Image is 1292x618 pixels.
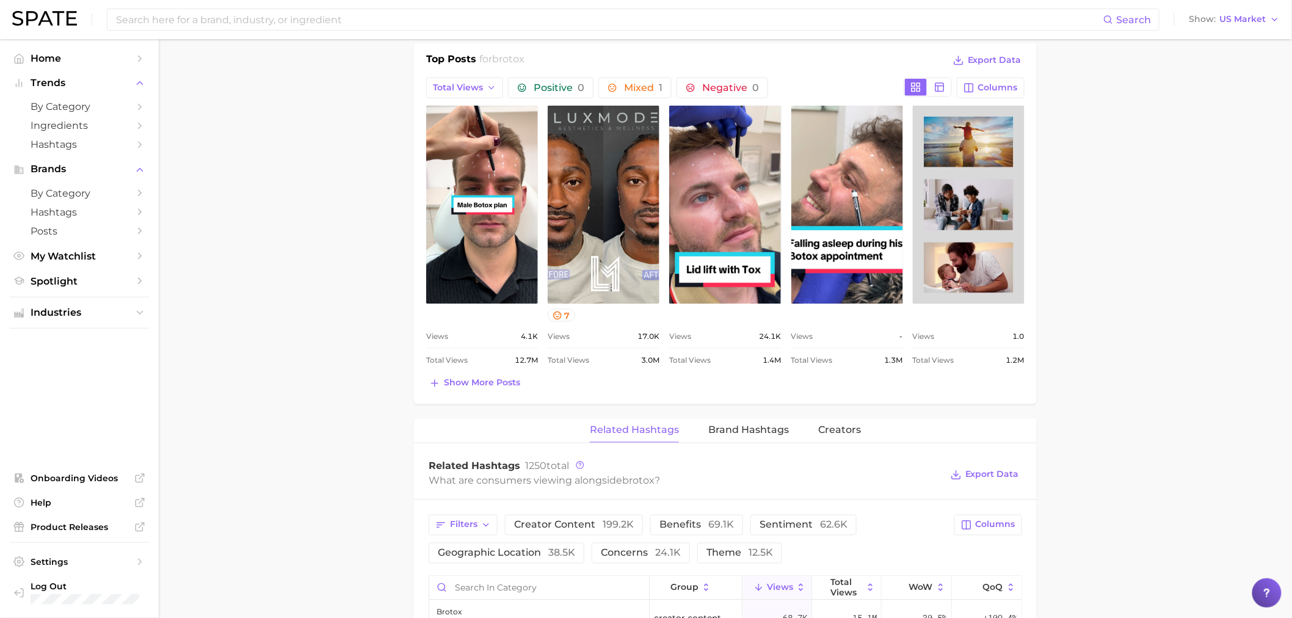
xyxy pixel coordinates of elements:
span: Total Views [913,353,954,368]
a: Hashtags [10,135,149,154]
span: Total Views [791,353,833,368]
span: 1.4m [763,353,782,368]
a: Posts [10,222,149,241]
span: Posts [31,225,128,237]
span: Related Hashtags [429,460,520,472]
a: Ingredients [10,116,149,135]
span: Columns [978,82,1018,93]
span: 1.0 [1013,329,1025,344]
span: My Watchlist [31,250,128,262]
img: SPATE [12,11,77,26]
button: Export Data [950,52,1025,69]
span: 1.2m [1006,353,1025,368]
span: Brands [31,164,128,175]
a: Hashtags [10,203,149,222]
a: Home [10,49,149,68]
span: Creators [818,425,861,436]
button: QoQ [952,576,1022,600]
span: - [900,329,903,344]
span: Views [669,329,691,344]
span: 0 [578,82,584,93]
button: Brands [10,160,149,178]
span: Show [1189,16,1216,23]
span: group [670,583,699,592]
span: WoW [909,583,933,592]
span: concerns [601,548,681,558]
span: 62.6k [820,519,847,531]
span: Search [1117,14,1152,26]
span: geographic location [438,548,575,558]
button: Views [742,576,812,600]
span: theme [706,548,773,558]
span: Hashtags [31,139,128,150]
a: Settings [10,553,149,571]
span: Total Views [433,82,483,93]
span: Log Out [31,581,158,592]
span: Show more posts [444,378,520,388]
span: Brand Hashtags [708,425,789,436]
input: Search in category [429,576,649,600]
span: Total Views [548,353,589,368]
span: sentiment [760,520,847,530]
button: Total Views [426,78,503,98]
span: Industries [31,307,128,318]
span: Export Data [968,55,1022,65]
span: 1.3m [885,353,903,368]
span: Filters [450,520,477,530]
span: QoQ [983,583,1003,592]
a: My Watchlist [10,247,149,266]
span: Views [913,329,935,344]
button: Trends [10,74,149,92]
span: 12.5k [749,547,773,559]
span: Total Views [830,578,863,597]
span: Product Releases [31,522,128,533]
span: Spotlight [31,275,128,287]
span: Views [767,583,793,592]
div: What are consumers viewing alongside ? [429,473,942,489]
button: Export Data [948,467,1022,484]
span: Onboarding Videos [31,473,128,484]
a: by Category [10,184,149,203]
a: Spotlight [10,272,149,291]
span: total [525,460,569,472]
span: Help [31,497,128,508]
a: Product Releases [10,518,149,536]
span: Columns [976,520,1015,530]
span: Trends [31,78,128,89]
span: brotox [622,475,655,487]
a: Help [10,493,149,512]
button: group [650,576,742,600]
button: Total Views [812,576,882,600]
span: Home [31,53,128,64]
span: Total Views [669,353,711,368]
button: Columns [957,78,1025,98]
a: Onboarding Videos [10,469,149,487]
input: Search here for a brand, industry, or ingredient [115,9,1103,30]
span: Settings [31,556,128,567]
span: 69.1k [708,519,734,531]
button: Filters [429,515,498,536]
span: Views [791,329,813,344]
span: brotox [493,53,525,65]
span: 38.5k [548,547,575,559]
span: 199.2k [603,519,634,531]
span: Negative [702,83,759,93]
button: WoW [882,576,951,600]
a: by Category [10,97,149,116]
span: 24.1k [655,547,681,559]
span: Total Views [426,353,468,368]
span: Related Hashtags [590,425,679,436]
button: ShowUS Market [1186,12,1283,27]
span: 17.0k [637,329,659,344]
span: by Category [31,187,128,199]
span: Views [548,329,570,344]
button: Columns [954,515,1022,536]
span: US Market [1220,16,1266,23]
span: creator content [514,520,634,530]
span: Views [426,329,448,344]
span: 3.0m [641,353,659,368]
span: 1250 [525,460,546,472]
span: benefits [659,520,734,530]
span: by Category [31,101,128,112]
span: Export Data [965,470,1019,480]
